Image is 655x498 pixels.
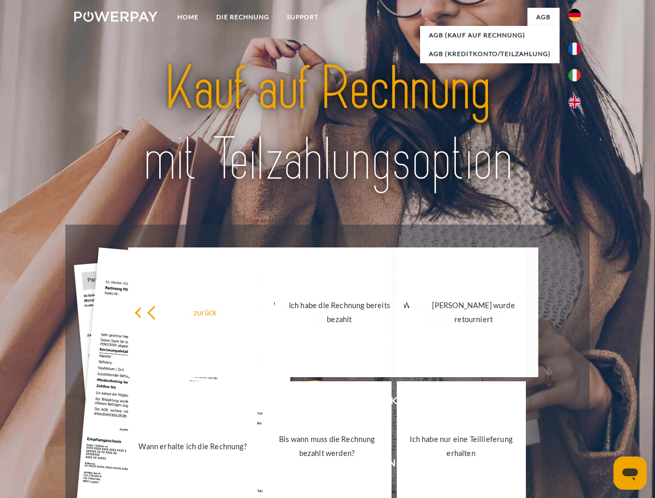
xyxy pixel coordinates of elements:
div: Bis wann muss die Rechnung bezahlt werden? [269,432,385,460]
div: Wann erhalte ich die Rechnung? [134,439,251,453]
a: AGB (Kreditkonto/Teilzahlung) [420,45,560,63]
img: fr [568,43,581,55]
div: [PERSON_NAME] wurde retourniert [415,298,532,326]
img: logo-powerpay-white.svg [74,11,158,22]
a: AGB (Kauf auf Rechnung) [420,26,560,45]
img: it [568,69,581,81]
a: SUPPORT [278,8,327,26]
a: DIE RECHNUNG [207,8,278,26]
div: Ich habe nur eine Teillieferung erhalten [403,432,520,460]
div: zurück [147,305,263,319]
iframe: Schaltfläche zum Öffnen des Messaging-Fensters [614,457,647,490]
a: Home [169,8,207,26]
img: en [568,96,581,108]
img: de [568,9,581,21]
a: agb [527,8,560,26]
img: title-powerpay_de.svg [99,50,556,199]
div: Ich habe die Rechnung bereits bezahlt [281,298,398,326]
